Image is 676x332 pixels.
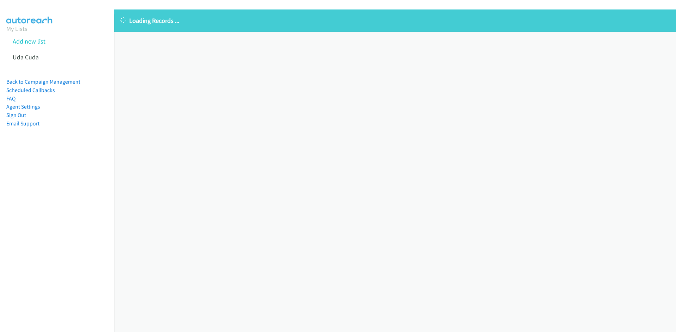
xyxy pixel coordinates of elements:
[13,53,39,61] a: Uda Cuda
[6,120,39,127] a: Email Support
[6,87,55,93] a: Scheduled Callbacks
[6,78,80,85] a: Back to Campaign Management
[6,103,40,110] a: Agent Settings
[13,37,45,45] a: Add new list
[6,95,15,102] a: FAQ
[6,112,26,118] a: Sign Out
[120,16,670,25] p: Loading Records ...
[6,25,27,33] a: My Lists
